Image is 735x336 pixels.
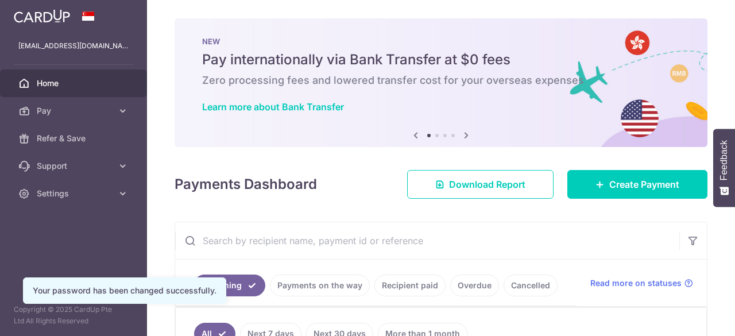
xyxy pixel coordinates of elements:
span: Support [37,160,113,172]
a: Create Payment [567,170,707,199]
a: Recipient paid [374,275,446,296]
a: Cancelled [504,275,558,296]
h6: Zero processing fees and lowered transfer cost for your overseas expenses [202,74,680,87]
p: [EMAIL_ADDRESS][DOMAIN_NAME] [18,40,129,52]
h4: Payments Dashboard [175,174,317,195]
span: Settings [37,188,113,199]
img: CardUp [14,9,70,23]
a: Upcoming [194,275,265,296]
a: Download Report [407,170,554,199]
div: Your password has been changed successfully. [33,285,216,296]
p: NEW [202,37,680,46]
a: Learn more about Bank Transfer [202,101,344,113]
h5: Pay internationally via Bank Transfer at $0 fees [202,51,680,69]
img: Bank transfer banner [175,18,707,147]
span: Create Payment [609,177,679,191]
span: Feedback [719,140,729,180]
input: Search by recipient name, payment id or reference [175,222,679,259]
button: Feedback - Show survey [713,129,735,207]
a: Read more on statuses [590,277,693,289]
a: Overdue [450,275,499,296]
span: Refer & Save [37,133,113,144]
a: Payments on the way [270,275,370,296]
span: Home [37,78,113,89]
span: Download Report [449,177,525,191]
span: Pay [37,105,113,117]
span: Read more on statuses [590,277,682,289]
